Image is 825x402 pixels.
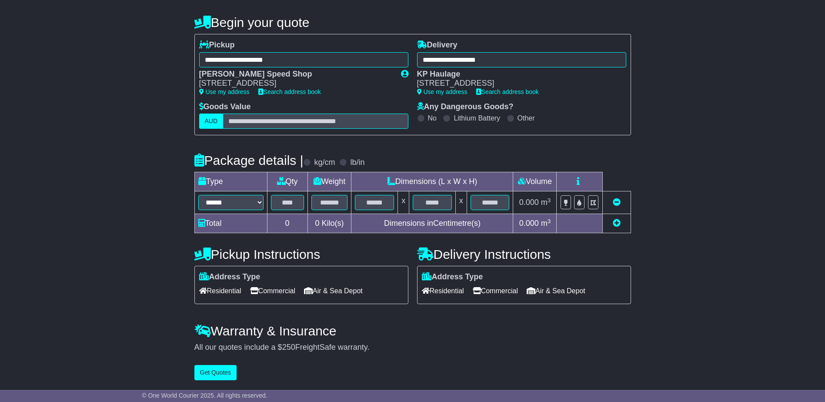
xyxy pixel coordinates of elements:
span: Air & Sea Depot [304,284,363,298]
a: Use my address [417,88,468,95]
sup: 3 [548,197,551,204]
div: [PERSON_NAME] Speed Shop [199,70,392,79]
h4: Package details | [194,153,304,167]
label: Any Dangerous Goods? [417,102,514,112]
button: Get Quotes [194,365,237,380]
span: m [541,219,551,228]
label: AUD [199,114,224,129]
div: All our quotes include a $ FreightSafe warranty. [194,343,631,352]
label: Goods Value [199,102,251,112]
span: © One World Courier 2025. All rights reserved. [142,392,267,399]
td: x [455,191,467,214]
a: Remove this item [613,198,621,207]
td: Total [194,214,267,233]
label: Address Type [422,272,483,282]
a: Search address book [258,88,321,95]
td: 0 [267,214,307,233]
label: No [428,114,437,122]
td: Volume [513,172,557,191]
sup: 3 [548,218,551,224]
h4: Warranty & Insurance [194,324,631,338]
label: Pickup [199,40,235,50]
a: Use my address [199,88,250,95]
span: 250 [282,343,295,352]
label: Other [518,114,535,122]
td: Type [194,172,267,191]
span: 0.000 [519,219,539,228]
span: Commercial [250,284,295,298]
div: [STREET_ADDRESS] [199,79,392,88]
span: Residential [199,284,241,298]
a: Search address book [476,88,539,95]
span: m [541,198,551,207]
span: Residential [422,284,464,298]
label: Address Type [199,272,261,282]
label: Delivery [417,40,458,50]
span: Commercial [473,284,518,298]
td: Qty [267,172,307,191]
h4: Begin your quote [194,15,631,30]
span: 0.000 [519,198,539,207]
label: kg/cm [314,158,335,167]
td: Weight [307,172,351,191]
td: Dimensions in Centimetre(s) [351,214,513,233]
h4: Pickup Instructions [194,247,408,261]
div: KP Haulage [417,70,618,79]
td: Dimensions (L x W x H) [351,172,513,191]
td: Kilo(s) [307,214,351,233]
label: Lithium Battery [454,114,500,122]
span: Air & Sea Depot [527,284,585,298]
div: [STREET_ADDRESS] [417,79,618,88]
span: 0 [315,219,319,228]
a: Add new item [613,219,621,228]
h4: Delivery Instructions [417,247,631,261]
label: lb/in [350,158,364,167]
td: x [398,191,409,214]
